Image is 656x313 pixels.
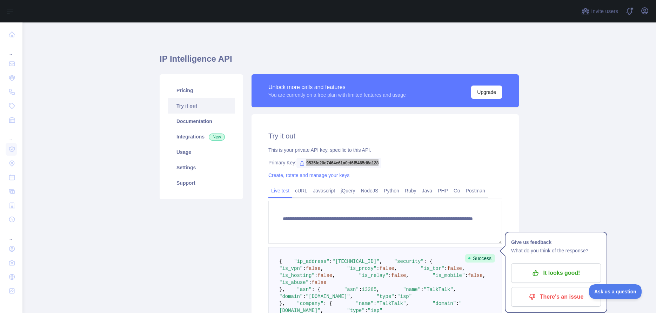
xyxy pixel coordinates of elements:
[419,185,435,196] a: Java
[356,301,373,306] span: "name"
[292,185,310,196] a: cURL
[402,185,419,196] a: Ruby
[433,273,465,278] span: "is_mobile"
[359,287,362,292] span: :
[268,83,406,91] div: Unlock more calls and features
[323,301,332,306] span: : {
[296,158,381,168] span: 9535fe20e7464c61a0cf6f5465d8a128
[511,246,601,255] p: What do you think of the response?
[362,287,376,292] span: 13285
[406,273,409,278] span: ,
[406,301,409,306] span: ,
[329,259,332,264] span: :
[380,259,382,264] span: ,
[294,259,329,264] span: "ip_address"
[347,266,376,271] span: "is_proxy"
[168,98,235,114] a: Try it out
[160,53,519,70] h1: IP Intelligence API
[421,266,444,271] span: "is_tor"
[453,287,456,292] span: ,
[444,266,447,271] span: :
[463,185,488,196] a: Postman
[394,294,397,299] span: :
[394,259,424,264] span: "security"
[306,294,350,299] span: "[DOMAIN_NAME]"
[268,91,406,98] div: You are currently on a free plan with limited features and usage
[376,266,379,271] span: :
[381,185,402,196] a: Python
[511,287,601,307] button: There's an issue
[516,267,596,279] p: It looks good!
[376,301,406,306] span: "TalkTalk"
[447,266,462,271] span: false
[391,273,406,278] span: false
[168,114,235,129] a: Documentation
[303,294,306,299] span: :
[338,185,358,196] a: jQuery
[279,280,309,285] span: "is_abuse"
[468,273,483,278] span: false
[279,294,303,299] span: "domain"
[332,273,335,278] span: ,
[451,185,463,196] a: Go
[397,294,412,299] span: "isp"
[394,266,397,271] span: ,
[268,131,502,141] h2: Try it out
[312,280,326,285] span: false
[297,287,312,292] span: "asn"
[321,266,323,271] span: ,
[209,134,225,141] span: New
[465,273,468,278] span: :
[435,185,451,196] a: PHP
[306,266,321,271] span: false
[317,273,332,278] span: false
[350,294,353,299] span: ,
[462,266,465,271] span: ,
[6,227,17,241] div: ...
[421,287,423,292] span: :
[168,160,235,175] a: Settings
[358,185,381,196] a: NodeJS
[303,266,306,271] span: :
[279,259,282,264] span: {
[279,287,285,292] span: },
[580,6,620,17] button: Invite users
[380,266,394,271] span: false
[376,294,394,299] span: "type"
[6,42,17,56] div: ...
[376,287,379,292] span: ,
[279,273,315,278] span: "is_hosting"
[6,128,17,142] div: ...
[168,83,235,98] a: Pricing
[471,86,502,99] button: Upgrade
[168,144,235,160] a: Usage
[297,301,323,306] span: "company"
[483,273,486,278] span: ,
[268,147,502,154] div: This is your private API key, specific to this API.
[168,175,235,191] a: Support
[359,273,388,278] span: "is_relay"
[310,185,338,196] a: Javascript
[309,280,312,285] span: :
[403,287,421,292] span: "name"
[589,284,642,299] iframe: Toggle Customer Support
[424,259,433,264] span: : {
[315,273,317,278] span: :
[312,287,320,292] span: : {
[374,301,376,306] span: :
[279,266,303,271] span: "is_vpn"
[344,287,359,292] span: "asn"
[465,254,495,263] span: Success
[433,301,456,306] span: "domain"
[332,259,379,264] span: "[TECHNICAL_ID]"
[268,172,349,178] a: Create, rotate and manage your keys
[279,301,285,306] span: },
[168,129,235,144] a: Integrations New
[268,159,502,166] div: Primary Key:
[456,301,459,306] span: :
[388,273,391,278] span: :
[511,263,601,283] button: It looks good!
[591,7,618,15] span: Invite users
[268,185,292,196] a: Live test
[424,287,453,292] span: "TalkTalk"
